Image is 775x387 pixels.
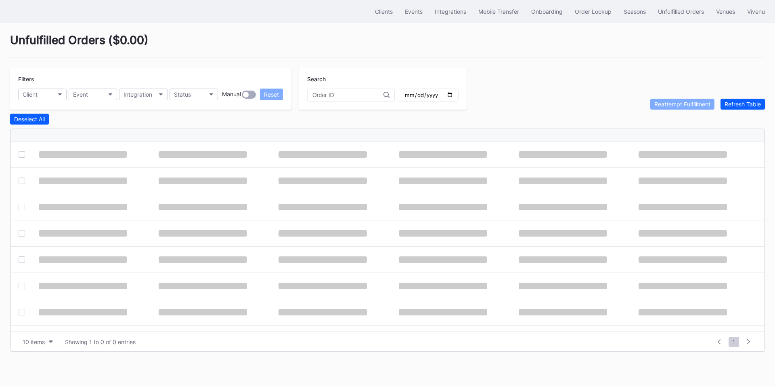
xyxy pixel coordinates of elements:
div: Order Lookup [575,8,612,15]
button: Reattempt Fulfillment [650,99,714,110]
div: 10 items [23,338,45,345]
div: Filters [18,76,283,82]
div: Venues [716,8,735,15]
button: Event [69,89,117,100]
div: Reattempt Fulfillment [654,101,710,108]
div: Refresh Table [725,101,761,108]
button: Integration [119,89,168,100]
div: Clients [375,8,393,15]
button: Venues [710,4,741,19]
div: Unfulfilled Orders [658,8,704,15]
button: Client [18,89,67,100]
input: Order ID [312,92,383,98]
button: Order Lookup [569,4,618,19]
div: Vivenu [747,8,765,15]
button: Clients [369,4,399,19]
div: Mobile Transfer [478,8,519,15]
div: Deselect All [14,116,45,123]
div: Events [405,8,423,15]
div: Seasons [624,8,646,15]
span: 1 [729,337,739,347]
div: Showing 1 to 0 of 0 entries [65,338,136,345]
div: Manual [222,91,241,99]
div: Onboarding [531,8,563,15]
div: Status [174,91,191,98]
div: Event [73,91,88,98]
div: Reset [264,91,279,98]
div: Search [307,76,459,82]
button: Deselect All [10,114,49,125]
button: Mobile Transfer [472,4,525,19]
div: Client [23,91,38,98]
button: Unfulfilled Orders [652,4,710,19]
button: Onboarding [525,4,569,19]
button: Refresh Table [721,99,765,110]
button: Vivenu [741,4,771,19]
button: Integrations [429,4,472,19]
div: Integration [124,91,152,98]
button: Events [399,4,429,19]
button: Status [170,89,218,100]
div: Integrations [435,8,466,15]
button: Reset [260,89,283,100]
div: Unfulfilled Orders ( $0.00 ) [10,33,765,57]
button: 10 items [19,336,57,347]
button: Seasons [618,4,652,19]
